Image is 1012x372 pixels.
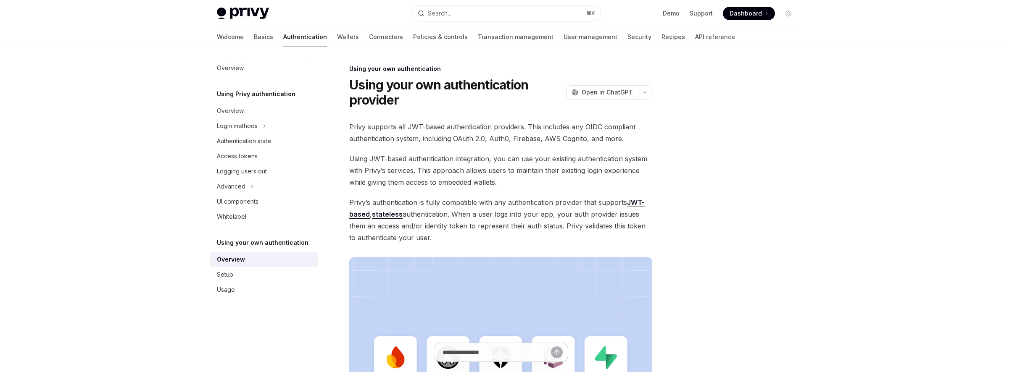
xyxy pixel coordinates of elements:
div: Usage [217,285,235,295]
a: Overview [210,60,318,76]
a: Security [627,27,651,47]
a: Basics [254,27,273,47]
a: Overview [210,252,318,267]
div: Using your own authentication [349,65,652,73]
a: Dashboard [723,7,775,20]
a: Policies & controls [413,27,468,47]
span: ⌘ K [586,10,595,17]
span: Privy’s authentication is fully compatible with any authentication provider that supports , authe... [349,196,652,244]
a: User management [564,27,617,47]
h5: Using your own authentication [217,238,308,248]
span: Dashboard [730,9,762,18]
a: Welcome [217,27,244,47]
span: Privy supports all JWT-based authentication providers. This includes any OIDC compliant authentic... [349,121,652,144]
a: Authentication state [210,134,318,149]
a: Connectors [369,27,403,47]
a: API reference [695,27,735,47]
a: Whitelabel [210,209,318,224]
div: Setup [217,270,233,280]
div: Logging users out [217,166,267,176]
a: Logging users out [210,164,318,179]
button: Search...⌘K [412,6,600,21]
span: Using JWT-based authentication integration, you can use your existing authentication system with ... [349,153,652,188]
div: Overview [217,254,245,265]
div: Overview [217,106,244,116]
button: Open in ChatGPT [566,85,638,100]
div: Advanced [217,181,245,191]
button: Send message [551,346,563,358]
a: Access tokens [210,149,318,164]
a: Overview [210,103,318,118]
a: Transaction management [478,27,553,47]
div: UI components [217,196,258,207]
div: Whitelabel [217,212,246,222]
div: Overview [217,63,244,73]
a: Authentication [283,27,327,47]
h1: Using your own authentication provider [349,77,563,107]
a: Demo [663,9,680,18]
h5: Using Privy authentication [217,89,295,99]
a: Recipes [661,27,685,47]
div: Access tokens [217,151,258,161]
a: Usage [210,282,318,297]
span: Open in ChatGPT [582,88,633,97]
a: Setup [210,267,318,282]
div: Search... [428,8,451,18]
a: stateless [372,210,403,219]
div: Login methods [217,121,258,131]
a: Wallets [337,27,359,47]
button: Toggle dark mode [782,7,795,20]
div: Authentication state [217,136,271,146]
img: light logo [217,8,269,19]
a: Support [690,9,713,18]
a: UI components [210,194,318,209]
